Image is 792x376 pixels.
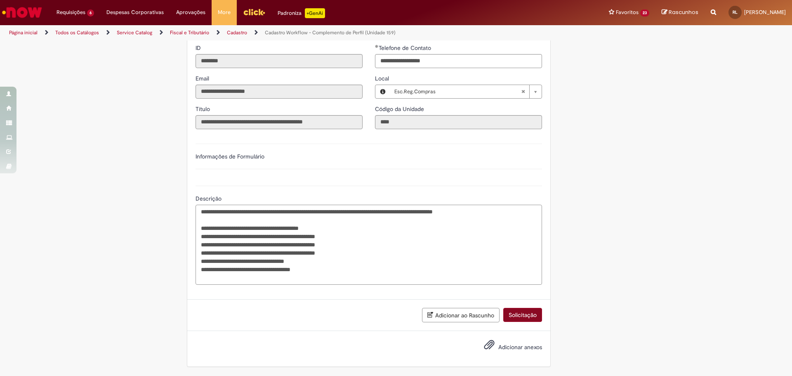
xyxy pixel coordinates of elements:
span: Requisições [57,8,85,17]
input: Email [196,85,363,99]
label: Informações de Formulário [196,153,264,160]
span: Aprovações [176,8,205,17]
span: [PERSON_NAME] [744,9,786,16]
span: Esc.Reg.Compras [394,85,521,98]
a: Todos os Catálogos [55,29,99,36]
img: ServiceNow [1,4,43,21]
label: Somente leitura - Email [196,74,211,83]
textarea: Descrição [196,205,542,285]
div: Padroniza [278,8,325,18]
span: Rascunhos [669,8,698,16]
span: RL [733,9,738,15]
img: click_logo_yellow_360x200.png [243,6,265,18]
input: Título [196,115,363,129]
a: Rascunhos [662,9,698,17]
span: 23 [640,9,649,17]
span: Local [375,75,391,82]
a: Cadastro [227,29,247,36]
button: Adicionar ao Rascunho [422,308,500,322]
label: Somente leitura - Código da Unidade [375,105,426,113]
button: Adicionar anexos [482,337,497,356]
span: More [218,8,231,17]
p: +GenAi [305,8,325,18]
span: Despesas Corporativas [106,8,164,17]
ul: Trilhas de página [6,25,522,40]
button: Solicitação [503,308,542,322]
label: Somente leitura - Título [196,105,212,113]
span: Descrição [196,195,223,202]
span: Adicionar anexos [498,343,542,351]
span: 6 [87,9,94,17]
a: Service Catalog [117,29,152,36]
span: Telefone de Contato [379,44,433,52]
abbr: Limpar campo Local [517,85,529,98]
label: Somente leitura - ID [196,44,203,52]
input: ID [196,54,363,68]
input: Código da Unidade [375,115,542,129]
span: Somente leitura - Email [196,75,211,82]
a: Página inicial [9,29,38,36]
a: Esc.Reg.ComprasLimpar campo Local [390,85,542,98]
a: Cadastro Workflow - Complemento de Perfil (Unidade 159) [265,29,396,36]
span: Favoritos [616,8,639,17]
a: Fiscal e Tributário [170,29,209,36]
span: Obrigatório Preenchido [375,45,379,48]
input: Telefone de Contato [375,54,542,68]
button: Local, Visualizar este registro Esc.Reg.Compras [375,85,390,98]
